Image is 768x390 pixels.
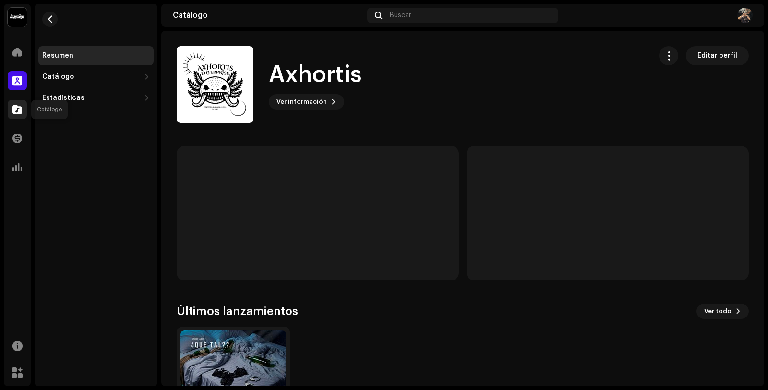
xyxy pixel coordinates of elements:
[38,46,154,65] re-m-nav-item: Resumen
[173,12,363,19] div: Catálogo
[177,46,253,123] img: 42805610-8b5e-4e9d-96e4-9a98a30f68e7
[696,304,749,319] button: Ver todo
[42,52,73,60] div: Resumen
[704,302,732,321] span: Ver todo
[697,46,737,65] span: Editar perfil
[269,60,362,90] h1: Axhortis
[38,67,154,86] re-m-nav-dropdown: Catálogo
[686,46,749,65] button: Editar perfil
[38,88,154,108] re-m-nav-dropdown: Estadísticas
[177,304,298,319] h3: Últimos lanzamientos
[269,94,344,110] button: Ver información
[42,73,74,81] div: Catálogo
[737,8,753,23] img: 20518417-49b0-47a5-abc6-5ba73e120382
[42,94,84,102] div: Estadísticas
[8,8,27,27] img: 10370c6a-d0e2-4592-b8a2-38f444b0ca44
[276,92,327,111] span: Ver información
[390,12,411,19] span: Buscar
